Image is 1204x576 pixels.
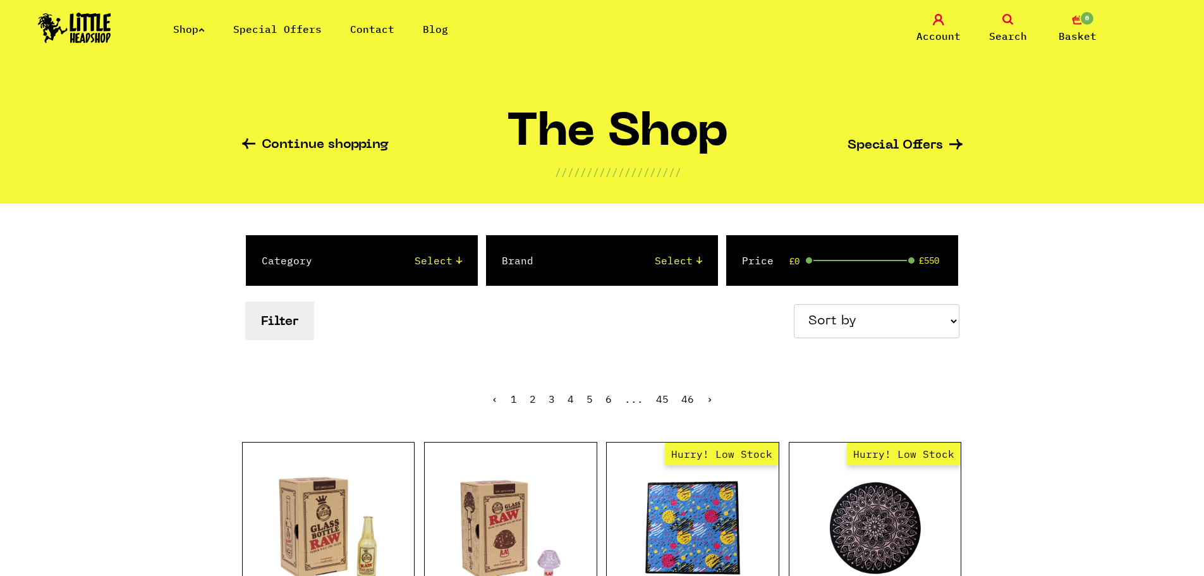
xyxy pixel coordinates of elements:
a: Continue shopping [242,138,389,153]
span: £550 [919,255,939,266]
span: Hurry! Low Stock [665,443,779,465]
a: 5 [587,393,593,405]
a: 6 [605,393,612,405]
a: Next » [707,393,713,405]
a: 1 [511,393,517,405]
a: Contact [350,23,394,35]
span: Account [916,28,961,44]
h1: The Shop [507,112,729,164]
a: Special Offers [233,23,322,35]
label: Category [262,253,312,268]
span: Basket [1059,28,1097,44]
p: //////////////////// [555,164,681,180]
a: « Previous [492,393,498,405]
a: 4 [568,393,574,405]
button: Filter [245,302,314,340]
a: 46 [681,393,694,405]
span: 2 [530,393,536,405]
span: ... [624,393,643,405]
label: Price [742,253,774,268]
span: £0 [789,256,800,266]
a: Blog [423,23,448,35]
a: Search [976,14,1040,44]
img: Little Head Shop Logo [38,13,111,43]
span: Search [989,28,1027,44]
a: 3 [549,393,555,405]
a: Shop [173,23,205,35]
span: 0 [1079,11,1095,26]
a: 45 [656,393,669,405]
label: Brand [502,253,533,268]
a: 0 Basket [1046,14,1109,44]
a: Special Offers [848,139,963,152]
span: Hurry! Low Stock [847,443,961,465]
